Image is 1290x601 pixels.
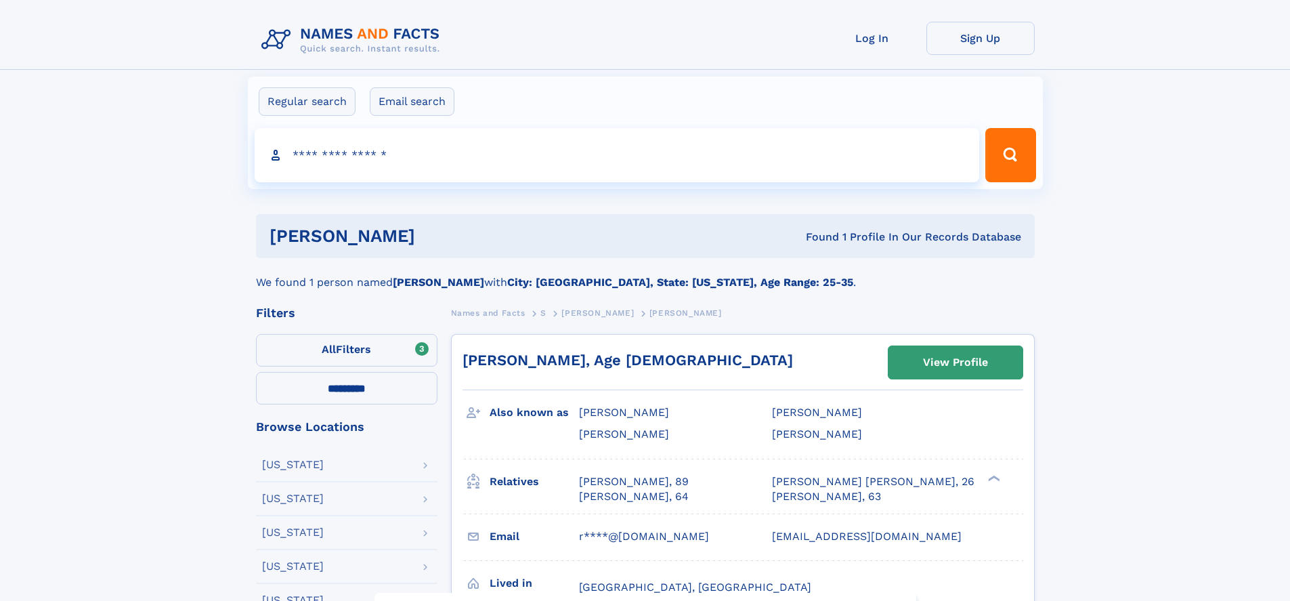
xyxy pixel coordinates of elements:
[490,401,579,424] h3: Also known as
[262,561,324,572] div: [US_STATE]
[772,406,862,419] span: [PERSON_NAME]
[649,308,722,318] span: [PERSON_NAME]
[579,489,689,504] a: [PERSON_NAME], 64
[540,308,546,318] span: S
[262,459,324,470] div: [US_STATE]
[490,525,579,548] h3: Email
[262,527,324,538] div: [US_STATE]
[270,228,611,245] h1: [PERSON_NAME]
[772,489,881,504] a: [PERSON_NAME], 63
[772,530,962,543] span: [EMAIL_ADDRESS][DOMAIN_NAME]
[610,230,1021,245] div: Found 1 Profile In Our Records Database
[579,428,669,440] span: [PERSON_NAME]
[259,87,356,116] label: Regular search
[772,428,862,440] span: [PERSON_NAME]
[507,276,853,289] b: City: [GEOGRAPHIC_DATA], State: [US_STATE], Age Range: 25-35
[772,474,974,489] a: [PERSON_NAME] [PERSON_NAME], 26
[256,307,437,319] div: Filters
[322,343,336,356] span: All
[256,22,451,58] img: Logo Names and Facts
[818,22,926,55] a: Log In
[985,128,1035,182] button: Search Button
[926,22,1035,55] a: Sign Up
[463,352,793,369] a: [PERSON_NAME], Age [DEMOGRAPHIC_DATA]
[540,304,546,321] a: S
[256,258,1035,291] div: We found 1 person named with .
[579,406,669,419] span: [PERSON_NAME]
[490,470,579,493] h3: Relatives
[256,421,437,433] div: Browse Locations
[256,334,437,367] label: Filters
[451,304,525,321] a: Names and Facts
[255,128,980,182] input: search input
[888,346,1023,379] a: View Profile
[923,347,988,378] div: View Profile
[985,474,1001,482] div: ❯
[490,572,579,595] h3: Lived in
[262,493,324,504] div: [US_STATE]
[370,87,454,116] label: Email search
[561,304,634,321] a: [PERSON_NAME]
[579,474,689,489] a: [PERSON_NAME], 89
[579,581,811,594] span: [GEOGRAPHIC_DATA], [GEOGRAPHIC_DATA]
[561,308,634,318] span: [PERSON_NAME]
[393,276,484,289] b: [PERSON_NAME]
